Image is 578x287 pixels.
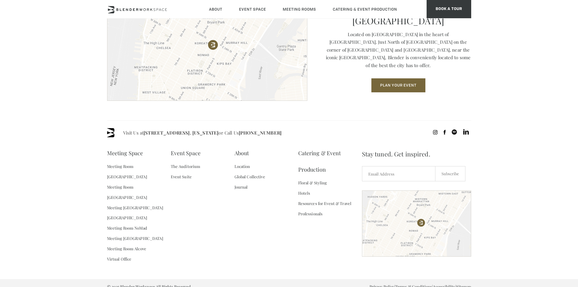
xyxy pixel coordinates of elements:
[107,223,147,233] a: Meeting Room NoMad
[235,161,250,172] a: Location
[326,31,471,70] p: Located on [GEOGRAPHIC_DATA] in the heart of [GEOGRAPHIC_DATA]. Just North of [GEOGRAPHIC_DATA] o...
[107,145,143,161] a: Meeting Space
[107,233,163,244] a: Meeting [GEOGRAPHIC_DATA]
[362,166,435,181] input: Email Address
[107,203,163,213] a: Meeting [GEOGRAPHIC_DATA]
[235,172,265,182] a: Global Collective
[171,161,201,172] a: The Auditorium
[123,128,282,137] span: Visit Us at or Call Us
[371,78,425,92] button: Plan Your Event
[298,145,362,178] a: Catering & Event Production
[144,130,218,136] a: [STREET_ADDRESS]. [US_STATE]
[107,254,132,264] a: Virtual Office
[107,244,146,254] a: Meeting Room Alcove
[298,198,362,219] a: Resources for Event & Travel Professionals
[235,182,248,192] a: Journal
[107,161,171,182] a: Meeting Room [GEOGRAPHIC_DATA]
[362,145,471,163] span: Stay tuned. Get inspired.
[171,172,192,182] a: Event Suite
[107,182,171,203] a: Meeting Room [GEOGRAPHIC_DATA]
[298,188,310,198] a: Hotels
[235,145,249,161] a: About
[435,166,465,181] input: Subscribe
[239,130,282,136] a: [PHONE_NUMBER]
[107,213,147,223] a: [GEOGRAPHIC_DATA]
[298,178,327,188] a: Floral & Styling
[171,145,201,161] a: Event Space
[326,15,471,26] p: [GEOGRAPHIC_DATA]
